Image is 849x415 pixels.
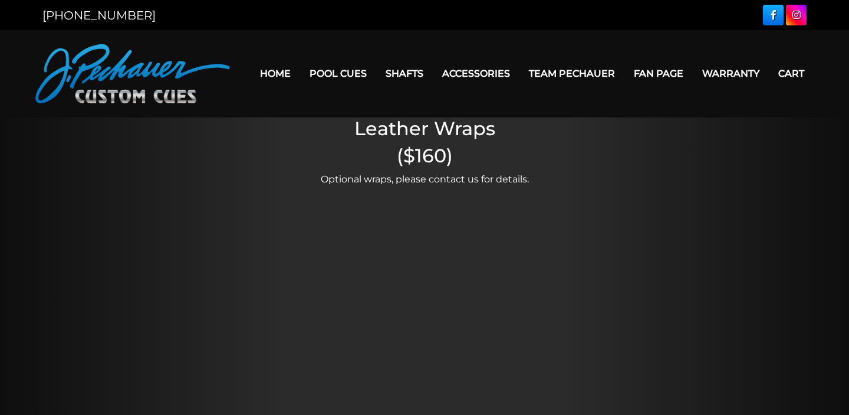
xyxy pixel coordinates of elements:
a: Shafts [376,58,433,89]
img: Pechauer Custom Cues [35,44,230,103]
a: Fan Page [624,58,693,89]
a: Accessories [433,58,519,89]
a: [PHONE_NUMBER] [42,8,156,22]
a: Pool Cues [300,58,376,89]
a: Warranty [693,58,769,89]
a: Home [251,58,300,89]
a: Cart [769,58,814,89]
a: Team Pechauer [519,58,624,89]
